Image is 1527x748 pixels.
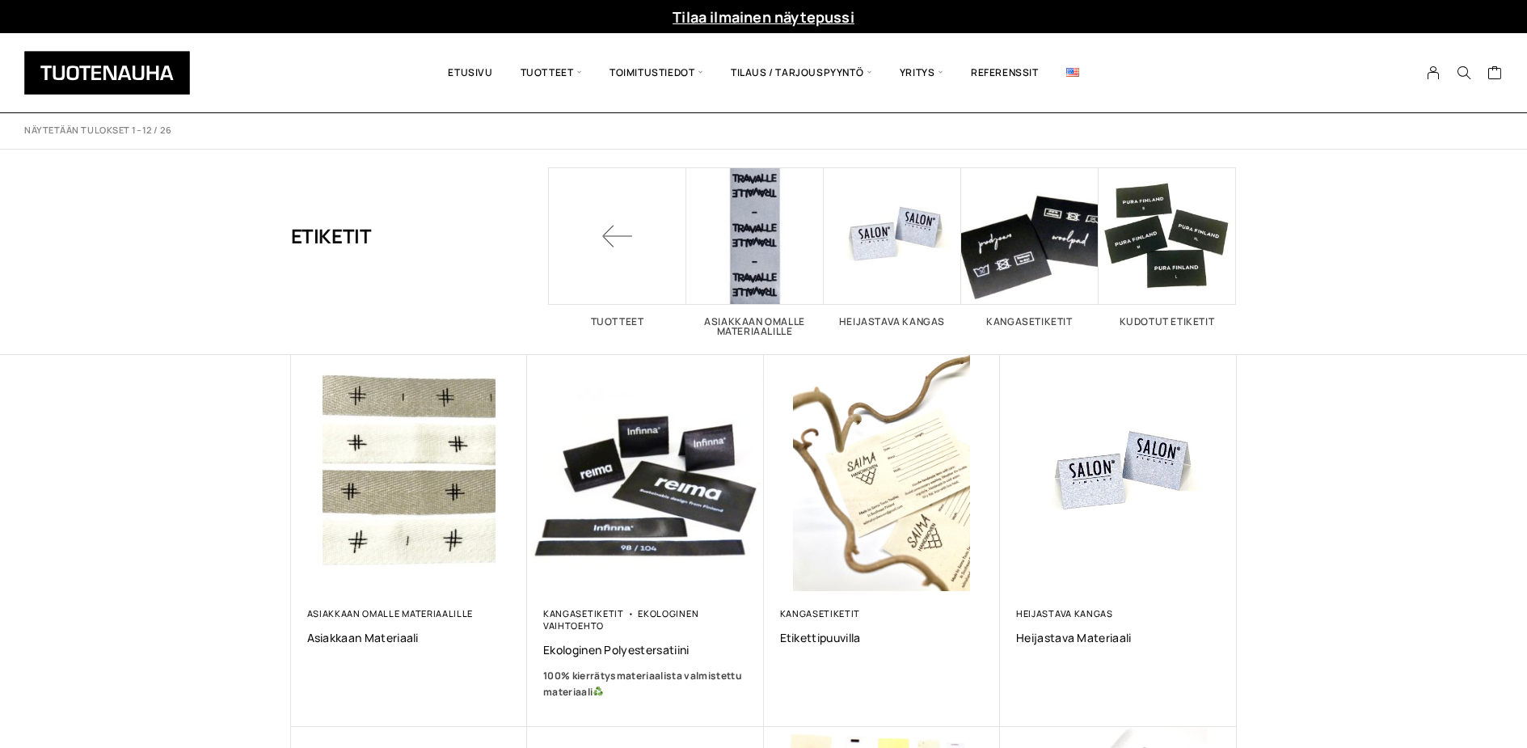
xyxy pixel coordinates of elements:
a: Kangasetiketit [780,607,861,619]
img: English [1066,68,1079,77]
span: Yritys [886,45,957,100]
h2: Kudotut etiketit [1099,317,1236,327]
b: 100% kierrätysmateriaalista valmistettu materiaali [543,669,742,699]
a: Visit product category Asiakkaan omalle materiaalille [686,167,824,336]
a: Asiakkaan omalle materiaalille [307,607,474,619]
a: Ekologinen vaihtoehto [543,607,698,632]
span: Toimitustiedot [596,45,717,100]
a: Etikettipuuvilla [780,630,985,645]
h2: Asiakkaan omalle materiaalille [686,317,824,336]
a: Heijastava materiaali [1016,630,1221,645]
p: Näytetään tulokset 1–12 / 26 [24,125,171,137]
a: Kangasetiketit [543,607,624,619]
a: Cart [1487,65,1503,84]
a: Asiakkaan materiaali [307,630,512,645]
a: Heijastava kangas [1016,607,1113,619]
span: Tilaus / Tarjouspyyntö [717,45,886,100]
img: ♻️ [593,687,603,696]
span: Tuotteet [507,45,596,100]
h2: Heijastava kangas [824,317,961,327]
h2: Tuotteet [549,317,686,327]
a: My Account [1418,66,1449,80]
button: Search [1449,66,1479,80]
a: Visit product category Kudotut etiketit [1099,167,1236,327]
h2: Kangasetiketit [961,317,1099,327]
a: Visit product category Kangasetiketit [961,167,1099,327]
h1: Etiketit [291,167,372,305]
a: Tilaa ilmainen näytepussi [673,7,854,27]
a: Visit product category Heijastava kangas [824,167,961,327]
a: Referenssit [957,45,1052,100]
a: Etusivu [434,45,506,100]
a: Ekologinen polyestersatiini [543,642,748,657]
img: Tuotenauha Oy [24,51,190,95]
a: Tuotteet [549,167,686,327]
a: 100% kierrätysmateriaalista valmistettu materiaali♻️ [543,668,748,700]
